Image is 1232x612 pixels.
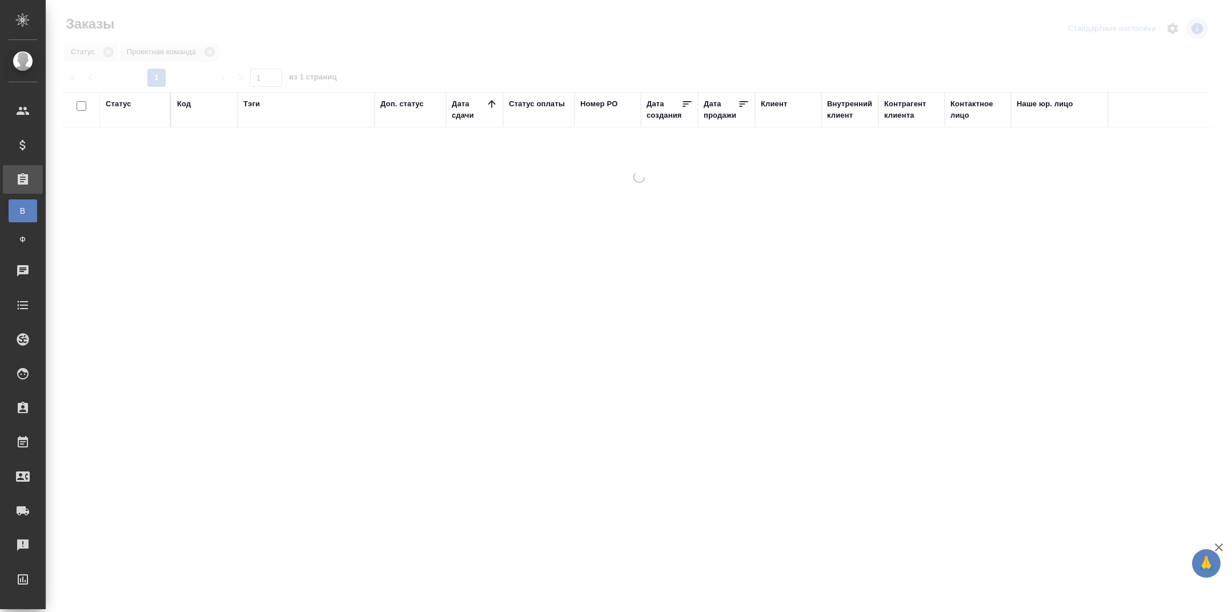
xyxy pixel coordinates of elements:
div: Контрагент клиента [884,98,939,121]
div: Статус оплаты [509,98,565,110]
a: В [9,199,37,222]
div: Дата продажи [704,98,738,121]
div: Дата создания [647,98,681,121]
span: В [14,205,31,217]
div: Номер PO [580,98,617,110]
div: Тэги [243,98,260,110]
button: 🙏 [1192,549,1221,578]
a: Ф [9,228,37,251]
div: Дата сдачи [452,98,486,121]
div: Наше юр. лицо [1017,98,1073,110]
div: Клиент [761,98,787,110]
div: Внутренний клиент [827,98,873,121]
span: 🙏 [1197,551,1216,575]
div: Доп. статус [380,98,424,110]
div: Контактное лицо [950,98,1005,121]
div: Статус [106,98,131,110]
span: Ф [14,234,31,245]
div: Код [177,98,191,110]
